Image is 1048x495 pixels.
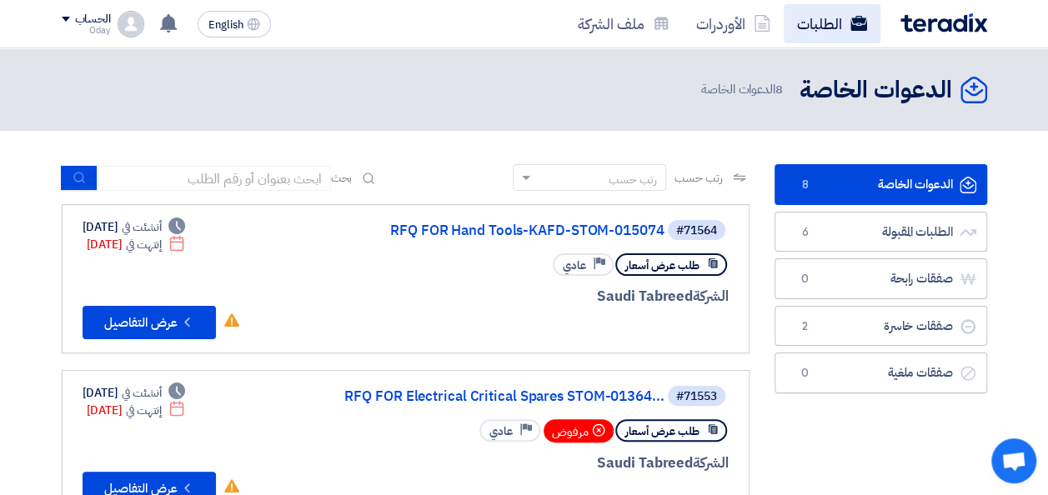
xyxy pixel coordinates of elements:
[198,11,271,37] button: English
[676,225,717,237] div: #71564
[775,306,987,347] a: صفقات خاسرة2
[693,286,729,307] span: الشركة
[83,218,186,236] div: [DATE]
[564,4,683,43] a: ملف الشركة
[87,236,186,253] div: [DATE]
[900,13,987,32] img: Teradix logo
[563,257,586,273] span: عادي
[98,166,331,191] input: ابحث بعنوان أو رقم الطلب
[208,19,243,31] span: English
[795,271,815,287] span: 0
[544,419,614,442] div: مرفوض
[122,218,162,236] span: أنشئت في
[126,402,162,419] span: إنتهت في
[625,423,700,439] span: طلب عرض أسعار
[795,365,815,382] span: 0
[775,352,987,393] a: صفقات ملغية0
[83,306,216,339] button: عرض التفاصيل
[775,258,987,299] a: صفقات رابحة0
[328,286,729,307] div: Saudi Tabreed
[625,257,700,273] span: طلب عرض أسعار
[674,169,722,187] span: رتب حسب
[775,80,783,98] span: 8
[795,318,815,335] span: 2
[331,389,664,404] a: RFQ FOR Electrical Critical Spares STOM-01364...
[331,223,664,238] a: RFQ FOR Hand Tools-KAFD-STOM-015074
[331,169,353,187] span: بحث
[701,80,786,99] span: الدعوات الخاصة
[328,452,729,474] div: Saudi Tabreed
[75,12,111,27] div: الحساب
[784,4,880,43] a: الطلبات
[83,384,186,402] div: [DATE]
[800,74,952,107] h2: الدعوات الخاصة
[87,402,186,419] div: [DATE]
[775,164,987,205] a: الدعوات الخاصة8
[683,4,784,43] a: الأوردرات
[775,212,987,252] a: الطلبات المقبولة6
[122,384,162,402] span: أنشئت في
[489,423,513,439] span: عادي
[62,26,111,35] div: Oday
[795,177,815,193] span: 8
[991,438,1036,483] div: Open chat
[693,452,729,473] span: الشركة
[118,11,144,37] img: profile_test.png
[795,224,815,241] span: 6
[676,391,717,402] div: #71553
[609,171,657,188] div: رتب حسب
[126,236,162,253] span: إنتهت في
